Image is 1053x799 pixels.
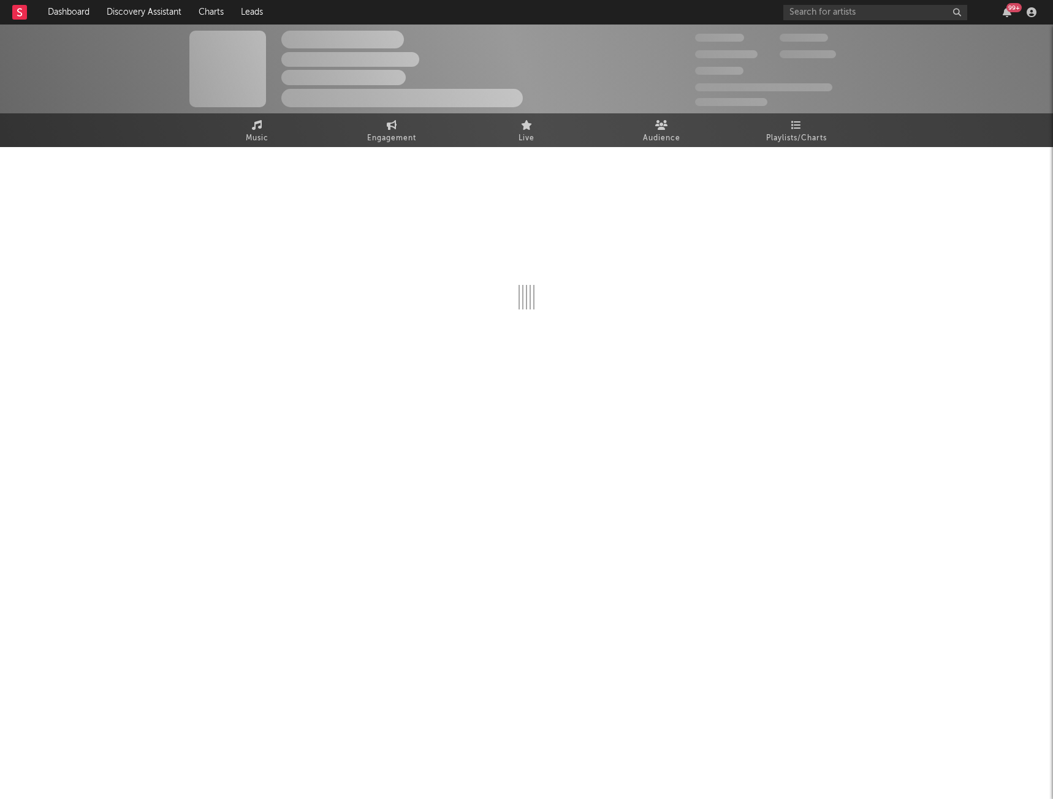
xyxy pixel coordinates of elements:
[729,113,864,147] a: Playlists/Charts
[367,131,416,146] span: Engagement
[766,131,827,146] span: Playlists/Charts
[695,67,743,75] span: 100.000
[780,50,836,58] span: 1.000.000
[780,34,828,42] span: 100.000
[1006,3,1022,12] div: 99 +
[459,113,594,147] a: Live
[594,113,729,147] a: Audience
[1003,7,1011,17] button: 99+
[189,113,324,147] a: Music
[643,131,680,146] span: Audience
[695,83,832,91] span: 50.000.000 Monthly Listeners
[695,34,744,42] span: 300.000
[783,5,967,20] input: Search for artists
[695,50,758,58] span: 50.000.000
[695,98,767,106] span: Jump Score: 85.0
[246,131,268,146] span: Music
[324,113,459,147] a: Engagement
[519,131,534,146] span: Live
